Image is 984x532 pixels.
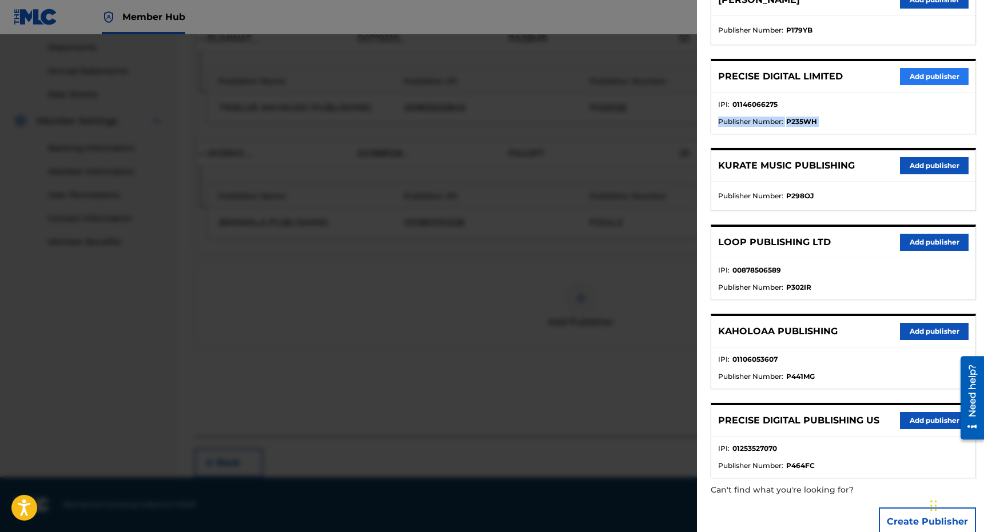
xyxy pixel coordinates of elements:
button: Add publisher [900,234,969,251]
strong: P441MG [786,371,815,382]
div: Drag [930,489,937,523]
strong: 01146066275 [732,99,778,110]
span: IPI : [718,265,730,275]
p: KAHOLOAA PUBLISHING [718,325,838,338]
strong: 01106053607 [732,354,778,365]
span: Member Hub [122,10,185,23]
img: MLC Logo [14,9,58,25]
iframe: Chat Widget [927,477,984,532]
strong: P298OJ [786,191,814,201]
strong: P235WH [786,117,817,127]
span: Publisher Number : [718,461,783,471]
img: Top Rightsholder [102,10,115,24]
span: Publisher Number : [718,117,783,127]
strong: 00878506589 [732,265,781,275]
p: LOOP PUBLISHING LTD [718,235,831,249]
strong: P179YB [786,25,812,35]
iframe: Resource Center [952,351,984,443]
span: IPI : [718,443,730,454]
span: Publisher Number : [718,25,783,35]
strong: 01253527070 [732,443,777,454]
span: IPI : [718,99,730,110]
p: PRECISE DIGITAL PUBLISHING US [718,414,879,427]
p: PRECISE DIGITAL LIMITED [718,70,843,83]
span: Publisher Number : [718,191,783,201]
span: Publisher Number : [718,282,783,293]
strong: P302IR [786,282,811,293]
span: Publisher Number : [718,371,783,382]
button: Add publisher [900,157,969,174]
span: IPI : [718,354,730,365]
button: Add publisher [900,412,969,429]
button: Add publisher [900,68,969,85]
button: Add publisher [900,323,969,340]
strong: P464FC [786,461,815,471]
p: Can't find what you're looking for? [711,478,911,502]
p: KURATE MUSIC PUBLISHING [718,159,855,173]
